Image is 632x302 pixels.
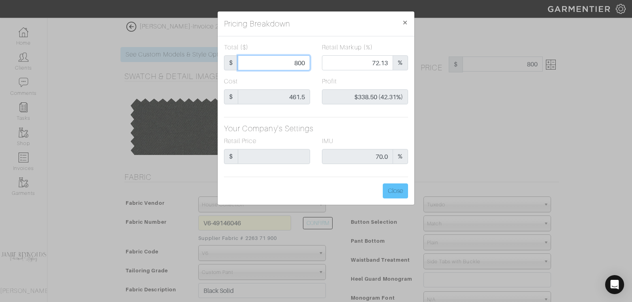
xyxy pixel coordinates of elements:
span: $ [224,89,238,104]
label: Total ($) [224,43,248,52]
span: × [402,17,408,28]
label: IMU [322,136,333,146]
label: Profit [322,77,337,86]
span: $ [224,55,238,70]
span: % [393,55,408,70]
span: $ [224,149,238,164]
h5: Pricing Breakdown [224,18,290,30]
input: Markup % [322,55,393,70]
span: % [393,149,408,164]
input: Unit Price [238,55,310,70]
label: Retail Markup (%) [322,43,373,52]
button: Close [396,11,414,34]
label: Retail Price [224,136,256,146]
label: Cost [224,77,238,86]
h5: Your Company's Settings [224,124,408,133]
div: Open Intercom Messenger [605,275,624,294]
button: Close [383,183,408,198]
